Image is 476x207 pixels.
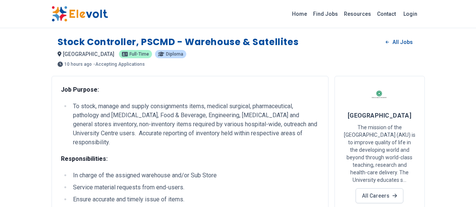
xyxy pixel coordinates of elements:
[71,171,319,180] li: In charge of the assigned warehouse and/or Sub Store
[348,112,412,119] span: [GEOGRAPHIC_DATA]
[64,62,92,66] span: 10 hours ago
[58,36,299,48] h1: Stock Controller, PSCMD - Warehouse & Satellites
[61,155,108,162] strong: Responsibilities:
[52,6,108,22] img: Elevolt
[129,52,149,56] span: Full-time
[93,62,145,66] p: - Accepting Applications
[71,183,319,192] li: Service material requests from end-users.
[71,102,319,147] li: To stock, manage and supply consignments items, medical surgical, pharmaceutical, pathology and [...
[380,36,418,48] a: All Jobs
[61,86,99,93] strong: Job Purpose:
[166,52,183,56] span: Diploma
[310,8,341,20] a: Find Jobs
[356,188,403,203] a: All Careers
[289,8,310,20] a: Home
[71,195,319,204] li: Ensure accurate and timely issue of items.
[341,8,374,20] a: Resources
[344,124,415,184] p: The mission of the [GEOGRAPHIC_DATA] (AKU) is to improve quality of life in the developing world ...
[438,171,476,207] iframe: Chat Widget
[63,51,114,57] span: [GEOGRAPHIC_DATA]
[370,85,389,104] img: Aga khan University
[374,8,399,20] a: Contact
[399,6,422,21] a: Login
